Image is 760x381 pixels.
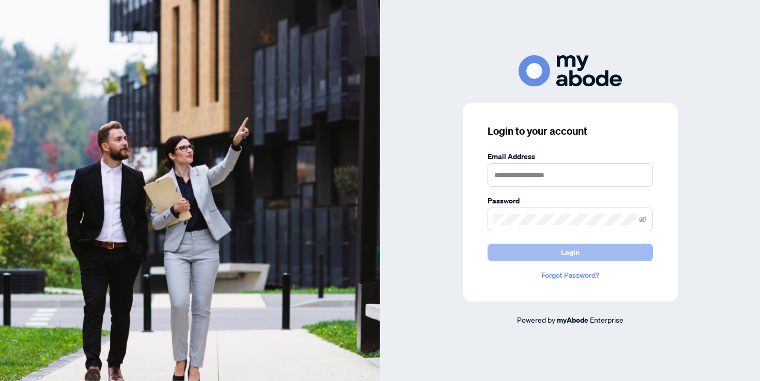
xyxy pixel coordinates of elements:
[557,314,588,326] a: myAbode
[639,216,646,223] span: eye-invisible
[488,195,653,207] label: Password
[488,124,653,138] h3: Login to your account
[590,315,624,324] span: Enterprise
[488,269,653,281] a: Forgot Password?
[488,244,653,261] button: Login
[561,244,580,261] span: Login
[519,55,622,87] img: ma-logo
[517,315,555,324] span: Powered by
[488,151,653,162] label: Email Address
